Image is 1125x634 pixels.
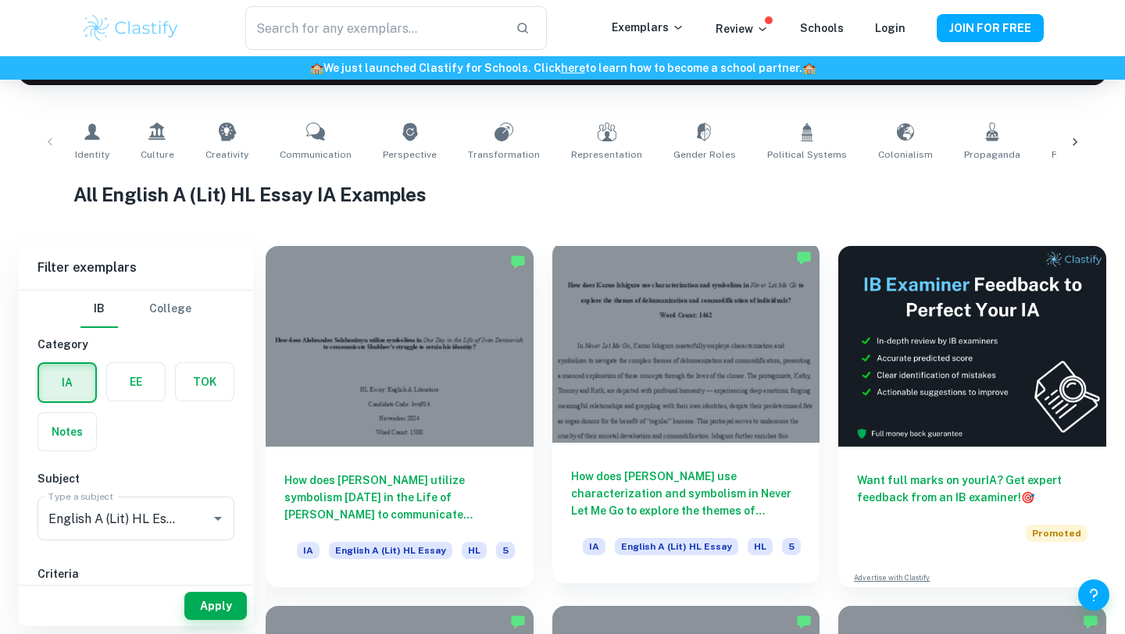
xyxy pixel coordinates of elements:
[37,565,234,582] h6: Criteria
[782,538,801,555] span: 5
[800,22,844,34] a: Schools
[73,180,1052,208] h1: All English A (Lit) HL Essay IA Examples
[383,148,437,162] span: Perspective
[496,542,515,559] span: 5
[1083,614,1098,629] img: Marked
[266,246,534,587] a: How does [PERSON_NAME] utilize symbolism [DATE] in the Life of [PERSON_NAME] to communicate [PERS...
[878,148,933,162] span: Colonialism
[748,538,773,555] span: HL
[149,290,191,328] button: College
[207,508,229,529] button: Open
[184,592,247,620] button: Apply
[81,12,180,44] img: Clastify logo
[716,20,769,37] p: Review
[767,148,847,162] span: Political Systems
[875,22,905,34] a: Login
[857,472,1087,506] h6: Want full marks on your IA ? Get expert feedback from an IB examiner!
[176,363,234,401] button: TOK
[510,614,526,629] img: Marked
[612,19,684,36] p: Exemplars
[205,148,248,162] span: Creativity
[280,148,352,162] span: Communication
[462,542,487,559] span: HL
[284,472,515,523] h6: How does [PERSON_NAME] utilize symbolism [DATE] in the Life of [PERSON_NAME] to communicate [PERS...
[245,6,503,50] input: Search for any exemplars...
[80,290,118,328] button: IB
[80,290,191,328] div: Filter type choice
[571,148,642,162] span: Representation
[48,490,113,503] label: Type a subject
[75,148,109,162] span: Identity
[19,246,253,290] h6: Filter exemplars
[39,364,95,401] button: IA
[583,538,605,555] span: IA
[329,542,452,559] span: English A (Lit) HL Essay
[107,363,165,401] button: EE
[838,246,1106,447] img: Thumbnail
[615,538,738,555] span: English A (Lit) HL Essay
[510,254,526,269] img: Marked
[552,246,820,587] a: How does [PERSON_NAME] use characterization and symbolism in Never Let Me Go to explore the theme...
[854,572,930,583] a: Advertise with Clastify
[1026,525,1087,542] span: Promoted
[673,148,736,162] span: Gender Roles
[802,62,816,74] span: 🏫
[561,62,585,74] a: here
[37,470,234,487] h6: Subject
[141,148,174,162] span: Culture
[3,59,1122,77] h6: We just launched Clastify for Schools. Click to learn how to become a school partner.
[310,62,323,74] span: 🏫
[37,336,234,353] h6: Category
[297,542,320,559] span: IA
[1078,579,1109,611] button: Help and Feedback
[468,148,540,162] span: Transformation
[1021,491,1034,504] span: 🎯
[964,148,1020,162] span: Propaganda
[38,413,96,451] button: Notes
[796,250,812,265] img: Marked
[571,468,802,519] h6: How does [PERSON_NAME] use characterization and symbolism in Never Let Me Go to explore the theme...
[937,14,1044,42] button: JOIN FOR FREE
[838,246,1106,587] a: Want full marks on yourIA? Get expert feedback from an IB examiner!PromotedAdvertise with Clastify
[796,614,812,629] img: Marked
